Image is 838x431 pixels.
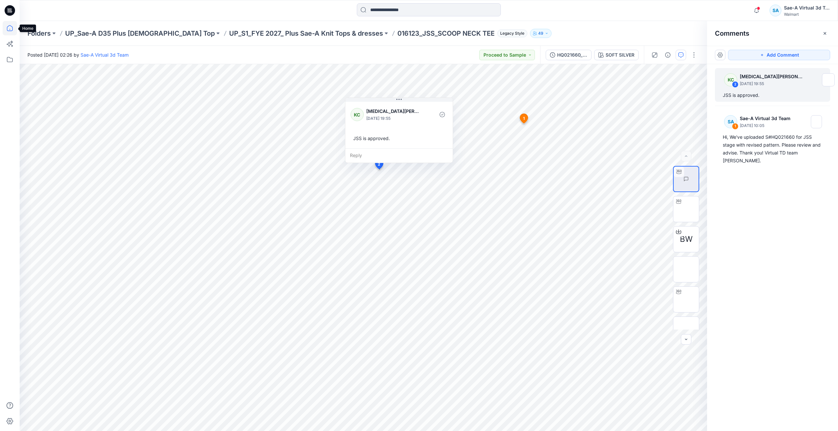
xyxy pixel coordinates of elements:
div: JSS is approved. [351,132,447,144]
div: KC [351,108,364,121]
div: SOFT SILVER [606,51,634,59]
a: Folders [27,29,51,38]
p: [DATE] 19:55 [740,81,804,87]
a: UP_Sae-A D35 Plus [DEMOGRAPHIC_DATA] Top [65,29,215,38]
div: 1 [732,123,738,130]
h2: Comments [715,29,749,37]
a: Sae-A Virtual 3d Team [81,52,129,58]
div: 2 [732,81,738,88]
p: 49 [538,30,543,37]
button: SOFT SILVER [594,50,639,60]
div: HQ021660_SIZESET_REV1_SOFT SILVER [557,51,587,59]
p: [MEDICAL_DATA][PERSON_NAME] [740,73,804,81]
button: Details [663,50,673,60]
a: UP_S1_FYE 2027_ Plus Sae-A Knit Tops & dresses [229,29,383,38]
p: [DATE] 10:05 [740,122,792,129]
button: HQ021660_SIZESET_REV1_SOFT SILVER [546,50,592,60]
div: SA [770,5,781,16]
div: Sae-A Virtual 3d Team [784,4,830,12]
div: SA [724,115,737,128]
p: 016123_JSS_SCOOP NECK TEE [397,29,495,38]
span: BW [680,233,693,245]
p: Sae-A Virtual 3d Team [740,115,792,122]
button: Add Comment [728,50,830,60]
p: [MEDICAL_DATA][PERSON_NAME] [366,107,420,115]
p: [DATE] 19:55 [366,115,420,122]
button: 49 [530,29,552,38]
div: KC [724,73,737,86]
div: JSS is approved. [723,91,822,99]
span: Legacy Style [497,29,527,37]
div: Walmart [784,12,830,17]
span: Posted [DATE] 02:26 by [27,51,129,58]
span: 1 [523,116,525,121]
div: Reply [345,148,453,163]
div: Hi, We've uploaded S#HQ021660 for JSS stage with revised pattern. Please review and advise. Thank... [723,133,822,165]
button: Legacy Style [495,29,527,38]
span: 2 [378,161,380,167]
